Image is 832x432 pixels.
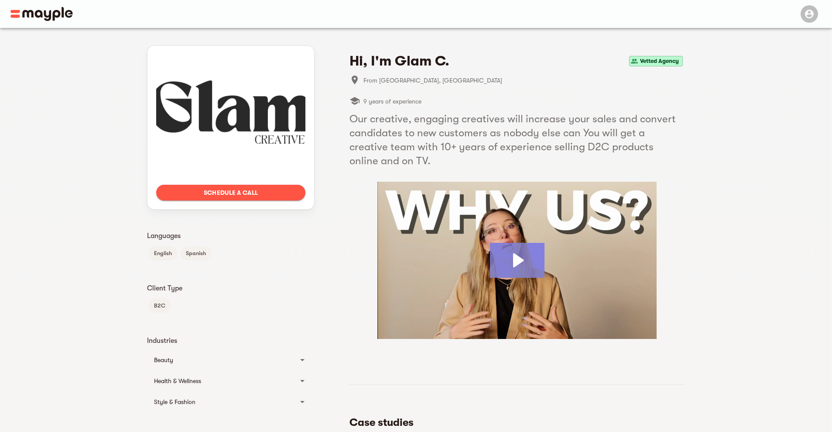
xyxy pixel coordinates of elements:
span: From [GEOGRAPHIC_DATA], [GEOGRAPHIC_DATA] [363,75,685,86]
p: Client Type [147,283,315,294]
button: Schedule a call [156,185,305,200]
h5: Case studies [349,415,678,429]
p: Industries [147,335,315,346]
h4: Hi, I'm Glam C. [349,52,449,70]
div: Health & Wellness [154,376,292,386]
span: Menu [795,10,822,17]
img: Video Thumbnail [377,182,657,339]
span: Schedule a call [163,187,298,198]
span: 9 years of experience [363,96,421,107]
p: Languages [147,231,315,241]
div: Style & Fashion [147,391,315,412]
div: Beauty [147,349,315,370]
button: Play Video: Nicolas Abril Glam Creative [490,243,544,278]
div: Beauty [154,355,292,365]
span: B2C [149,301,171,311]
div: Style & Fashion [154,397,292,407]
span: Spanish [181,248,211,259]
h5: Our creative, engaging creatives will increase your sales and convert candidates to new customers... [349,112,685,168]
img: Main logo [10,7,73,21]
span: English [149,248,177,259]
span: Vetted Agency [637,56,682,66]
div: Health & Wellness [147,370,315,391]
